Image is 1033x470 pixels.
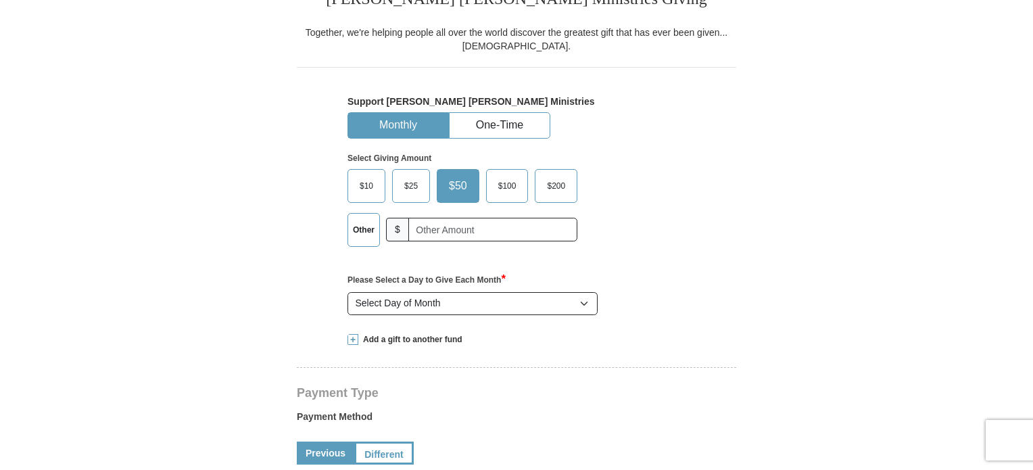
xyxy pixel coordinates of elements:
[450,113,550,138] button: One-Time
[358,334,462,346] span: Add a gift to another fund
[491,176,523,196] span: $100
[408,218,577,241] input: Other Amount
[347,96,686,108] h5: Support [PERSON_NAME] [PERSON_NAME] Ministries
[348,113,448,138] button: Monthly
[297,387,736,398] h4: Payment Type
[348,214,379,246] label: Other
[354,442,414,465] a: Different
[297,26,736,53] div: Together, we're helping people all over the world discover the greatest gift that has ever been g...
[353,176,380,196] span: $10
[347,275,506,285] strong: Please Select a Day to Give Each Month
[297,410,736,430] label: Payment Method
[540,176,572,196] span: $200
[297,442,354,465] a: Previous
[398,176,425,196] span: $25
[386,218,409,241] span: $
[347,154,431,163] strong: Select Giving Amount
[442,176,474,196] span: $50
